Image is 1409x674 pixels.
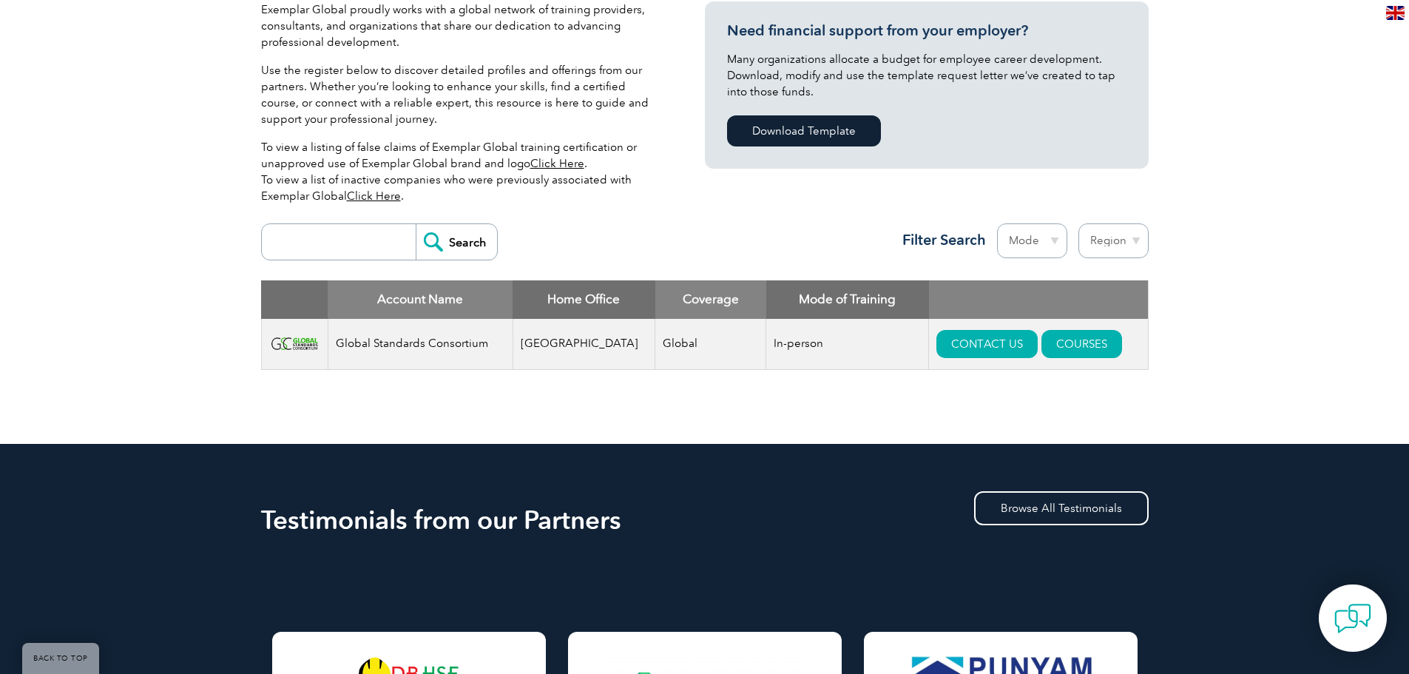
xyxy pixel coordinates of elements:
p: Use the register below to discover detailed profiles and offerings from our partners. Whether you... [261,62,660,127]
th: Account Name: activate to sort column descending [328,280,513,319]
a: COURSES [1041,330,1122,358]
td: Global Standards Consortium [328,319,513,370]
a: CONTACT US [936,330,1038,358]
h3: Need financial support from your employer? [727,21,1126,40]
img: en [1386,6,1405,20]
a: Download Template [727,115,881,146]
p: Exemplar Global proudly works with a global network of training providers, consultants, and organ... [261,1,660,50]
p: Many organizations allocate a budget for employee career development. Download, modify and use th... [727,51,1126,100]
img: contact-chat.png [1334,600,1371,637]
td: In-person [766,319,929,370]
th: Mode of Training: activate to sort column ascending [766,280,929,319]
th: Coverage: activate to sort column ascending [655,280,766,319]
img: 49030bbf-2278-ea11-a811-000d3ae11abd-logo.png [269,330,320,358]
th: : activate to sort column ascending [929,280,1148,319]
p: To view a listing of false claims of Exemplar Global training certification or unapproved use of ... [261,139,660,204]
th: Home Office: activate to sort column ascending [513,280,655,319]
a: BACK TO TOP [22,643,99,674]
a: Click Here [530,157,584,170]
input: Search [416,224,497,260]
td: [GEOGRAPHIC_DATA] [513,319,655,370]
h3: Filter Search [893,231,986,249]
td: Global [655,319,766,370]
a: Click Here [347,189,401,203]
a: Browse All Testimonials [974,491,1149,525]
h2: Testimonials from our Partners [261,508,1149,532]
